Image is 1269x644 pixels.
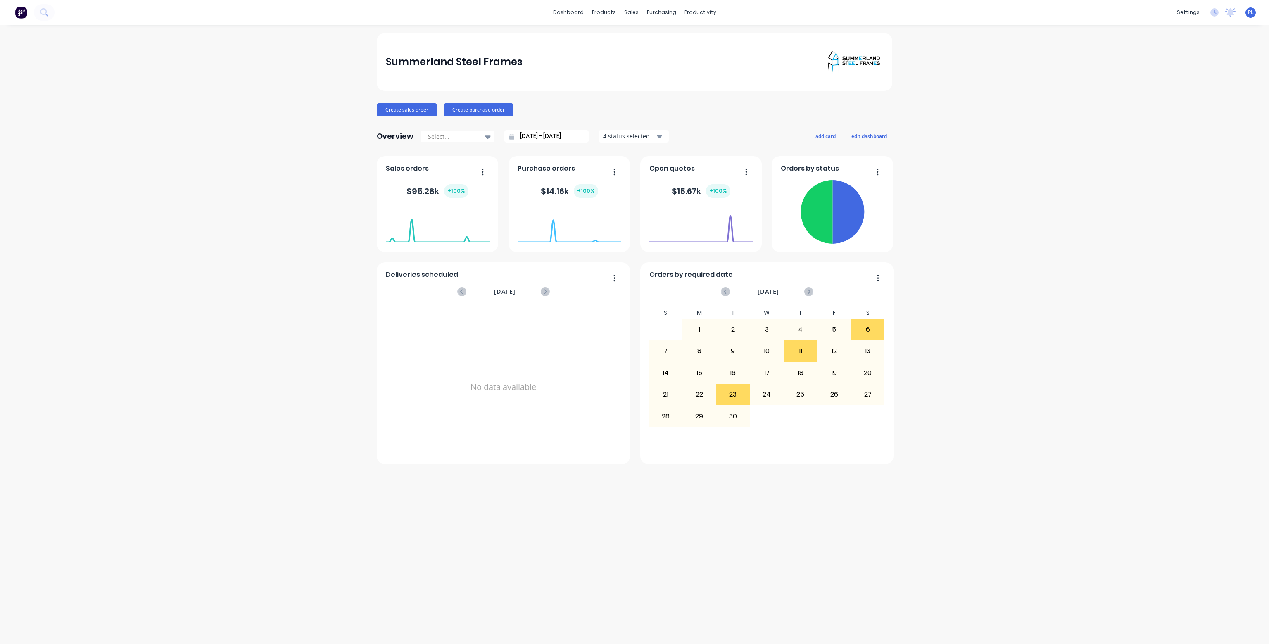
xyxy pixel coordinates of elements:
[784,319,817,340] div: 4
[784,384,817,405] div: 25
[851,384,884,405] div: 27
[717,319,750,340] div: 2
[574,184,598,198] div: + 100 %
[386,164,429,173] span: Sales orders
[549,6,588,19] a: dashboard
[649,164,695,173] span: Open quotes
[603,132,655,140] div: 4 status selected
[649,384,682,405] div: 21
[683,341,716,361] div: 8
[784,307,817,319] div: T
[649,341,682,361] div: 7
[851,307,885,319] div: S
[846,131,892,141] button: edit dashboard
[784,363,817,383] div: 18
[588,6,620,19] div: products
[716,307,750,319] div: T
[810,131,841,141] button: add card
[817,384,851,405] div: 26
[406,184,468,198] div: $ 95.28k
[683,406,716,426] div: 29
[1173,6,1204,19] div: settings
[386,54,523,70] div: Summerland Steel Frames
[750,341,783,361] div: 10
[706,184,730,198] div: + 100 %
[683,384,716,405] div: 22
[683,319,716,340] div: 1
[649,363,682,383] div: 14
[758,287,779,296] span: [DATE]
[620,6,643,19] div: sales
[851,341,884,361] div: 13
[717,406,750,426] div: 30
[386,270,458,280] span: Deliveries scheduled
[825,50,883,74] img: Summerland Steel Frames
[817,319,851,340] div: 5
[851,319,884,340] div: 6
[851,363,884,383] div: 20
[541,184,598,198] div: $ 14.16k
[817,363,851,383] div: 19
[672,184,730,198] div: $ 15.67k
[682,307,716,319] div: M
[717,363,750,383] div: 16
[643,6,680,19] div: purchasing
[680,6,720,19] div: productivity
[683,363,716,383] div: 15
[649,307,683,319] div: S
[717,384,750,405] div: 23
[750,384,783,405] div: 24
[817,341,851,361] div: 12
[386,307,621,467] div: No data available
[817,307,851,319] div: F
[1248,9,1254,16] span: PL
[784,341,817,361] div: 11
[15,6,27,19] img: Factory
[781,164,839,173] span: Orders by status
[649,406,682,426] div: 28
[377,128,413,145] div: Overview
[750,363,783,383] div: 17
[599,130,669,143] button: 4 status selected
[518,164,575,173] span: Purchase orders
[717,341,750,361] div: 9
[750,319,783,340] div: 3
[750,307,784,319] div: W
[444,103,513,116] button: Create purchase order
[377,103,437,116] button: Create sales order
[444,184,468,198] div: + 100 %
[494,287,516,296] span: [DATE]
